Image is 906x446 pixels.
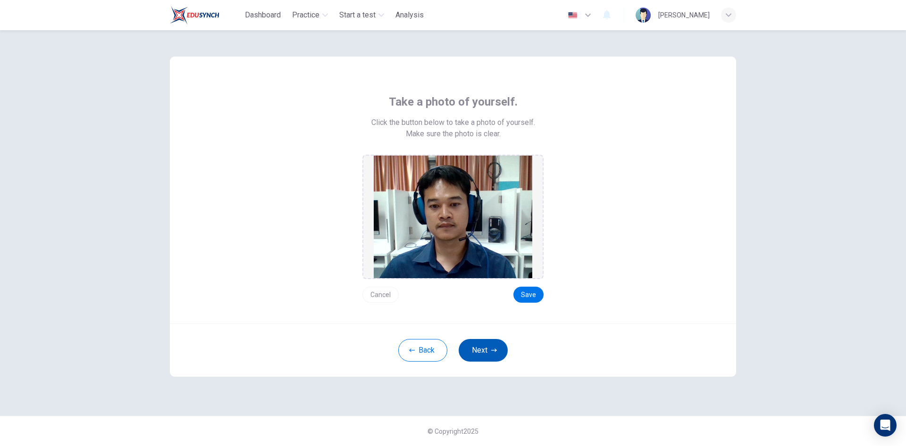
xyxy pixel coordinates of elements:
button: Save [513,287,544,303]
button: Start a test [336,7,388,24]
span: Analysis [395,9,424,21]
button: Cancel [362,287,399,303]
div: Open Intercom Messenger [874,414,897,437]
button: Practice [288,7,332,24]
button: Dashboard [241,7,285,24]
button: Next [459,339,508,362]
img: Profile picture [636,8,651,23]
span: © Copyright 2025 [428,428,478,435]
div: [PERSON_NAME] [658,9,710,21]
span: Dashboard [245,9,281,21]
img: preview screemshot [374,156,532,278]
button: Back [398,339,447,362]
span: Make sure the photo is clear. [406,128,501,140]
span: Start a test [339,9,376,21]
span: Click the button below to take a photo of yourself. [371,117,535,128]
span: Practice [292,9,319,21]
span: Take a photo of yourself. [389,94,518,109]
img: Train Test logo [170,6,219,25]
img: en [567,12,579,19]
button: Analysis [392,7,428,24]
a: Train Test logo [170,6,241,25]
